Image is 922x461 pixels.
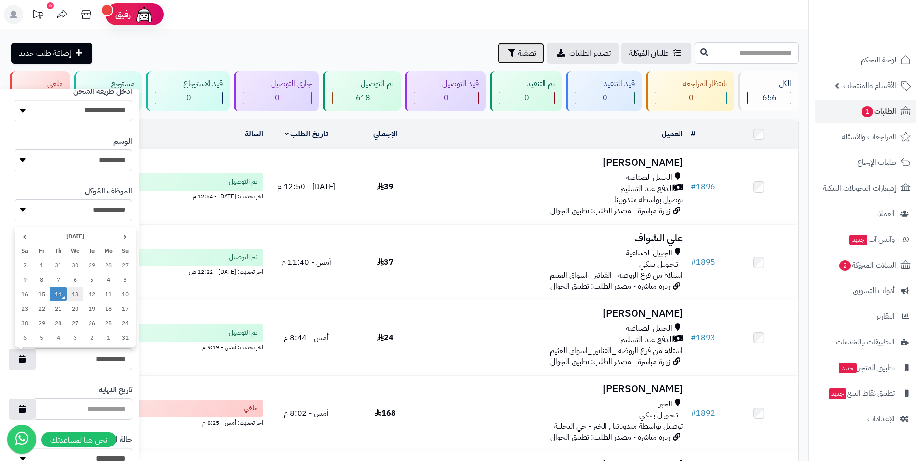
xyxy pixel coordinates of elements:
a: #1893 [691,332,715,343]
a: بانتظار المراجعة 0 [644,71,737,111]
a: تطبيق المتجرجديد [815,356,916,379]
td: 6 [67,272,84,287]
span: الدفع عند التسليم [620,183,673,194]
a: الحالة [245,128,263,140]
span: [DATE] - 12:50 م [277,181,335,193]
span: # [691,181,696,193]
a: الإعدادات [815,407,916,431]
span: لوحة التحكم [861,53,896,67]
label: الوسم [113,136,132,147]
span: التقارير [877,310,895,323]
span: طلباتي المُوكلة [629,47,669,59]
span: السلات المتروكة [838,258,896,272]
td: 6 [16,330,33,345]
span: استلام من فرع الروضه _الفناتير _اسواق العثيم [550,345,683,357]
span: جديد [839,363,857,373]
span: 37 [377,256,393,268]
span: تـحـويـل بـنـكـي [639,259,678,270]
div: 0 [243,92,312,104]
span: 24 [377,332,393,343]
td: 26 [83,316,100,330]
td: 15 [33,287,50,301]
td: 30 [16,316,33,330]
span: أمس - 11:40 م [281,256,331,268]
span: تطبيق نقاط البيع [828,387,895,400]
span: الجبيل الصناعية [626,323,672,334]
td: 5 [83,272,100,287]
span: 656 [762,92,777,104]
span: توصيل بواسطة مندوباتنا , الخبر - حي التحلية [554,420,683,432]
a: قيد الاسترجاع 0 [144,71,232,111]
span: تصفية [518,47,536,59]
td: 29 [83,258,100,272]
a: الكل656 [736,71,801,111]
td: 11 [100,287,117,301]
td: 28 [50,316,67,330]
span: 0 [275,92,280,104]
span: زيارة مباشرة - مصدر الطلب: تطبيق الجوال [550,205,670,217]
span: 0 [689,92,694,104]
label: تاريخ النهاية [99,385,132,396]
span: تصدير الطلبات [569,47,611,59]
th: [DATE] [33,229,117,243]
th: We [67,243,84,258]
td: 23 [16,301,33,316]
span: توصيل بواسطة مندوبينا [614,194,683,206]
td: 21 [50,301,67,316]
div: 6 [47,2,54,9]
td: 31 [50,258,67,272]
a: #1892 [691,407,715,419]
span: الجبيل الصناعية [626,172,672,183]
td: 10 [117,287,134,301]
td: 19 [83,301,100,316]
td: 12 [83,287,100,301]
td: 1 [33,258,50,272]
img: ai-face.png [135,5,154,24]
span: زيارة مباشرة - مصدر الطلب: تطبيق الجوال [550,356,670,368]
span: رفيق [115,9,131,20]
td: 27 [67,316,84,330]
td: 20 [67,301,84,316]
div: بانتظار المراجعة [655,78,727,89]
td: 4 [100,272,117,287]
a: الإجمالي [373,128,397,140]
td: 7 [50,272,67,287]
span: تم التوصيل [229,328,257,338]
span: إشعارات التحويلات البنكية [823,181,896,195]
th: Mo [100,243,117,258]
td: 25 [100,316,117,330]
span: الطلبات [861,104,896,118]
h3: [PERSON_NAME] [428,308,683,319]
div: 0 [575,92,634,104]
a: الطلبات1 [815,100,916,123]
td: 1 [100,330,117,345]
span: 0 [186,92,191,104]
td: 18 [100,301,117,316]
a: قيد التنفيذ 0 [564,71,644,111]
td: 17 [117,301,134,316]
div: 0 [499,92,555,104]
span: 2 [839,260,851,271]
td: 3 [117,272,134,287]
span: الأقسام والمنتجات [843,79,896,92]
a: السلات المتروكة2 [815,253,916,277]
th: › [16,229,33,243]
div: 0 [655,92,727,104]
label: ادخل طريقة الشحن [73,86,132,97]
td: 4 [50,330,67,345]
div: ملغي [19,78,63,89]
span: الدفع عند التسليم [620,334,673,345]
a: تم التوصيل 618 [321,71,403,111]
span: إضافة طلب جديد [19,47,71,59]
span: التطبيقات والخدمات [836,335,895,349]
a: #1895 [691,256,715,268]
div: الكل [747,78,791,89]
div: تم التنفيذ [499,78,555,89]
td: 8 [33,272,50,287]
td: 14 [50,287,67,301]
span: # [691,256,696,268]
label: حالة الحذف [97,434,132,446]
div: 0 [155,92,222,104]
td: 27 [117,258,134,272]
span: المراجعات والأسئلة [842,130,896,144]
